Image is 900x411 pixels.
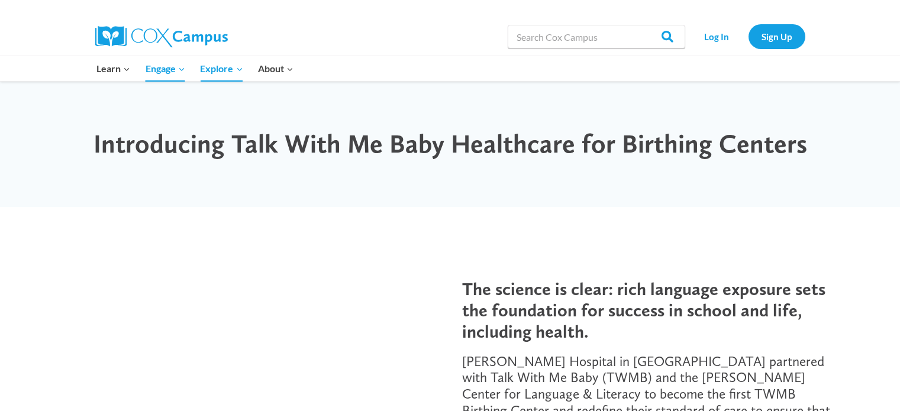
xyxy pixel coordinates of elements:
nav: Primary Navigation [89,56,301,81]
img: Cox Campus [95,26,228,47]
a: Sign Up [749,24,805,48]
input: Search Cox Campus [508,25,685,48]
span: The science is clear: rich language exposure sets the foundation for success in school and life, ... [462,278,825,342]
span: Learn [96,61,130,76]
span: Explore [200,61,243,76]
nav: Secondary Navigation [691,24,805,48]
span: Engage [146,61,185,76]
h1: Introducing Talk With Me Baby Healthcare for Birthing Centers [92,128,808,160]
span: About [258,61,293,76]
a: Log In [691,24,743,48]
